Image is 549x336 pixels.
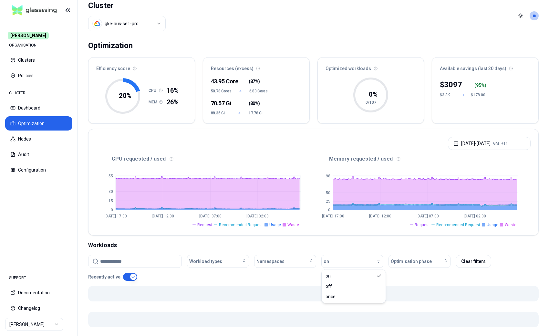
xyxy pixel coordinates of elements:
[249,110,268,116] span: 17.78 Gi
[487,222,498,227] span: Usage
[211,110,230,116] span: 88.35 Gi
[167,98,179,107] span: 26%
[368,90,377,98] tspan: 0 %
[471,92,486,98] div: $178.00
[256,258,285,265] span: Namespaces
[211,89,232,94] span: 50.78 Cores
[314,155,531,163] div: Memory requested / used
[88,241,539,250] div: Workloads
[249,89,268,94] span: 6.83 Cores
[219,222,263,227] span: Recommended Request
[322,214,344,218] tspan: [DATE] 17:00
[474,82,487,89] div: ( %)
[5,39,72,52] div: ORGANISATION
[249,78,260,85] span: ( )
[324,258,329,265] span: on
[111,208,113,212] tspan: 0
[88,16,166,31] button: Select a value
[109,174,113,178] tspan: 55
[203,58,309,76] div: Resources (excess)
[5,101,72,115] button: Dashboard
[5,116,72,131] button: Optimization
[436,222,480,227] span: Recommended Request
[250,78,259,85] span: 87%
[246,214,269,218] tspan: [DATE] 02:00
[365,100,376,105] tspan: 0/107
[417,214,439,218] tspan: [DATE] 07:00
[269,222,281,227] span: Usage
[5,286,72,300] button: Documentation
[415,222,430,227] span: Request
[149,100,159,105] h1: MEM
[505,222,516,227] span: Waste
[326,273,331,279] span: on
[88,274,120,280] p: Recently active
[5,87,72,100] div: CLUSTER
[105,20,139,27] div: gke-aus-se1-prd
[211,77,230,86] div: 43.95 Core
[152,214,174,218] tspan: [DATE] 12:00
[5,271,72,284] div: SUPPORT
[476,82,481,89] p: 95
[96,155,314,163] div: CPU requested / used
[197,222,212,227] span: Request
[326,174,330,178] tspan: 98
[5,147,72,162] button: Audit
[5,163,72,177] button: Configuration
[88,58,195,76] div: Efficiency score
[105,214,127,218] tspan: [DATE] 17:00
[187,255,249,268] button: Workload types
[369,214,391,218] tspan: [DATE] 12:00
[440,92,455,98] div: $3.3K
[432,58,538,76] div: Available savings (last 30 days)
[189,258,222,265] span: Workload types
[88,0,166,11] h1: Cluster
[328,208,330,212] tspan: 0
[493,141,508,146] span: GMT+11
[8,32,49,39] span: [PERSON_NAME]
[254,255,316,268] button: Namespaces
[448,137,531,150] button: [DATE]-[DATE]GMT+11
[464,214,486,218] tspan: [DATE] 02:00
[149,88,159,93] h1: CPU
[109,199,113,203] tspan: 15
[109,189,113,194] tspan: 30
[5,68,72,83] button: Policies
[249,100,260,107] span: ( )
[326,191,330,195] tspan: 50
[326,199,330,204] tspan: 25
[88,39,133,52] div: Optimization
[321,255,383,268] button: on
[456,255,491,268] button: Clear filters
[287,222,299,227] span: Waste
[167,86,179,95] span: 16%
[250,100,259,107] span: 80%
[211,99,230,108] div: 70.57 Gi
[5,301,72,315] button: Changelog
[444,79,462,90] p: 3097
[388,255,451,268] button: Optimisation phase
[5,132,72,146] button: Nodes
[440,79,462,90] div: $
[119,92,131,100] tspan: 20 %
[322,269,386,303] div: Suggestions
[391,258,432,265] span: Optimisation phase
[326,283,332,289] span: off
[318,58,424,76] div: Optimized workloads
[94,20,100,27] img: gcp
[326,293,336,300] span: once
[5,53,72,67] button: Clusters
[9,3,59,18] img: GlassWing
[199,214,222,218] tspan: [DATE] 07:00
